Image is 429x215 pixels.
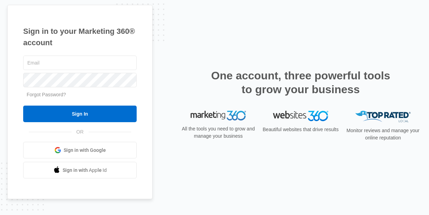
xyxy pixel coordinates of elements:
p: Beautiful websites that drive results [262,126,339,133]
p: Monitor reviews and manage your online reputation [344,127,422,141]
img: Top Rated Local [355,111,411,122]
a: Sign in with Google [23,142,137,158]
h2: One account, three powerful tools to grow your business [209,69,392,96]
span: Sign in with Apple Id [63,167,107,174]
img: Websites 360 [273,111,328,121]
h1: Sign in to your Marketing 360® account [23,26,137,48]
input: Sign In [23,106,137,122]
a: Sign in with Apple Id [23,162,137,178]
span: Sign in with Google [64,147,106,154]
p: All the tools you need to grow and manage your business [180,125,257,140]
span: OR [72,128,89,136]
input: Email [23,56,137,70]
a: Forgot Password? [27,92,66,97]
img: Marketing 360 [191,111,246,120]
